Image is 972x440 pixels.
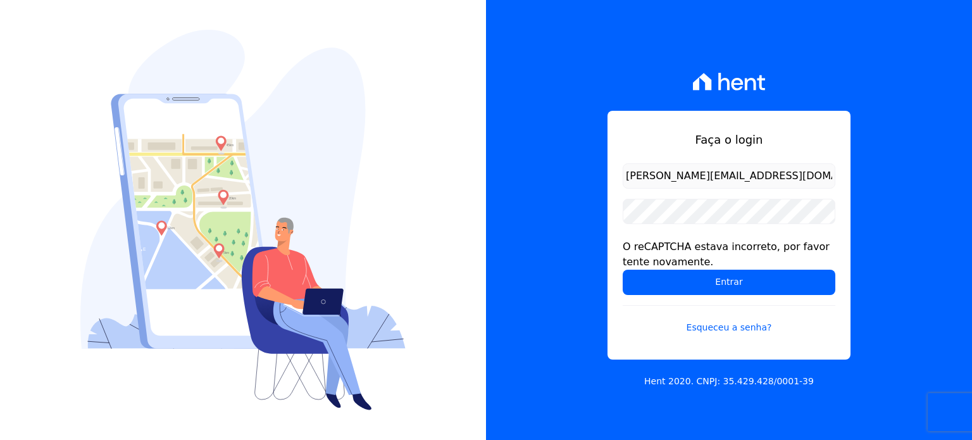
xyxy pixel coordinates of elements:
[80,30,406,410] img: Login
[623,270,835,295] input: Entrar
[623,239,835,270] div: O reCAPTCHA estava incorreto, por favor tente novamente.
[623,131,835,148] h1: Faça o login
[623,163,835,189] input: Email
[644,375,814,388] p: Hent 2020. CNPJ: 35.429.428/0001-39
[623,305,835,334] a: Esqueceu a senha?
